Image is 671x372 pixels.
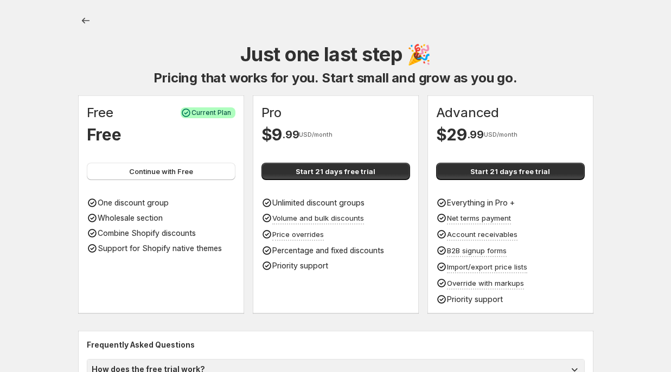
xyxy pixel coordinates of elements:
[191,108,231,117] span: Current Plan
[467,128,484,141] span: . 99
[87,104,113,121] h1: Free
[98,213,163,223] p: Wholesale section
[447,246,507,255] span: B2B signup forms
[447,230,517,239] span: Account receivables
[296,166,375,177] span: Start 21 days free trial
[98,197,169,208] p: One discount group
[447,214,511,222] span: Net terms payment
[447,279,524,287] span: Override with markups
[470,166,550,177] span: Start 21 days free trial
[272,246,384,255] span: Percentage and fixed discounts
[484,131,517,138] span: USD/month
[129,166,193,177] span: Continue with Free
[98,228,196,239] p: Combine Shopify discounts
[299,131,333,138] span: USD/month
[436,104,499,121] h1: Advanced
[87,339,585,350] h2: Frequently Asked Questions
[272,261,328,270] span: Priority support
[447,294,503,304] span: Priority support
[87,124,122,145] h1: Free
[261,163,410,180] button: Start 21 days free trial
[447,198,515,207] span: Everything in Pro +
[154,69,517,87] h1: Pricing that works for you. Start small and grow as you go.
[272,214,364,222] span: Volume and bulk discounts
[240,41,431,67] h1: Just one last step 🎉
[436,163,585,180] button: Start 21 days free trial
[98,243,222,254] p: Support for Shopify native themes
[447,262,527,271] span: Import/export price lists
[261,104,282,121] h1: Pro
[272,198,365,207] span: Unlimited discount groups
[436,124,467,145] h1: $ 29
[272,230,324,239] span: Price overrides
[282,128,299,141] span: . 99
[87,163,235,180] button: Continue with Free
[261,124,282,145] h1: $ 9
